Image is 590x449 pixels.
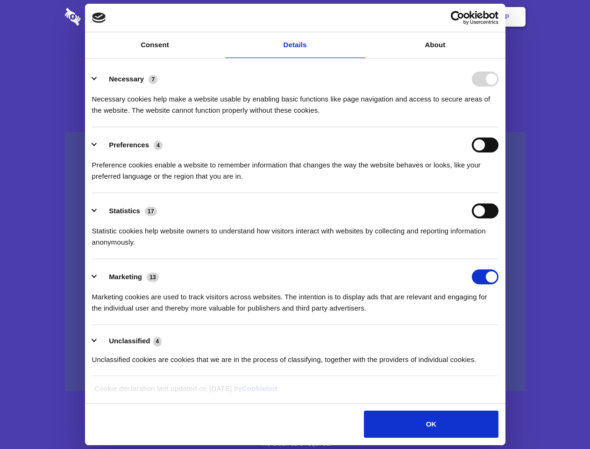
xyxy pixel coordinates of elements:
label: Necessary [109,75,144,83]
div: Unclassified cookies are cookies that we are in the process of classifying, together with the pro... [92,347,498,365]
a: Cookiebot [242,384,277,392]
a: Usercentrics Cookiebot - opens in a new window [417,11,498,25]
button: Marketing (13) [92,269,165,284]
span: 7 [149,75,157,84]
span: 4 [154,141,163,150]
span: 13 [147,273,159,282]
label: Preferences [109,141,149,149]
label: Statistics [109,207,140,215]
label: Marketing [109,273,142,281]
div: Preference cookies enable a website to remember information that changes the way the website beha... [92,152,498,182]
div: Necessary cookies help make a website usable by enabling basic functions like page navigation and... [92,87,498,116]
button: Preferences (4) [92,138,169,152]
a: Consent [85,32,225,58]
img: logo-wordmark-white-trans-d4663122ce5f474addd5e946df7df03e33cb6a1c49d2221995e7729f52c070b2.svg [65,8,145,26]
a: Pricing [274,2,315,31]
div: Statistic cookies help website owners to understand how visitors interact with websites by collec... [92,218,498,248]
span: 17 [145,207,157,216]
div: Marketing cookies are used to track visitors across websites. The intention is to display ads tha... [92,284,498,314]
h1: Eliminate Slack Data Loss. [65,42,526,76]
a: Details [225,32,365,58]
a: Wistia video thumbnail [65,132,526,391]
button: Necessary (7) [92,72,163,87]
button: OK [364,411,498,438]
a: About [365,32,505,58]
span: 4 [153,337,162,346]
button: Unclassified (4) [92,335,168,347]
a: Contact [379,2,422,31]
h4: Auto-redaction of sensitive data, encrypted data sharing and self-destructing private chats. Shar... [65,85,526,116]
button: Statistics (17) [92,203,163,218]
div: Cookie declaration last updated on [DATE] by [87,383,503,401]
iframe: Drift Widget Chat Controller [543,402,579,438]
img: logo [92,13,106,23]
a: Login [424,2,464,31]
